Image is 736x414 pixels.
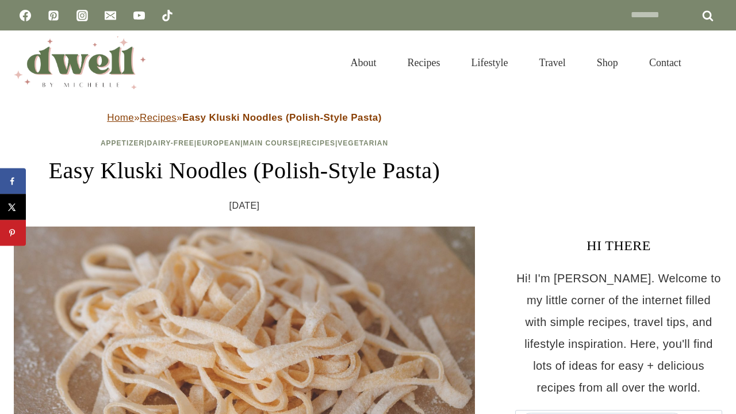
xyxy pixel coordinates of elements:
[156,4,179,27] a: TikTok
[338,139,388,147] a: Vegetarian
[524,43,581,83] a: Travel
[107,112,134,123] a: Home
[301,139,335,147] a: Recipes
[634,43,697,83] a: Contact
[128,4,151,27] a: YouTube
[515,235,722,256] h3: HI THERE
[197,139,240,147] a: European
[99,4,122,27] a: Email
[147,139,194,147] a: Dairy-Free
[140,112,177,123] a: Recipes
[335,43,697,83] nav: Primary Navigation
[14,4,37,27] a: Facebook
[703,53,722,72] button: View Search Form
[14,154,475,188] h1: Easy Kluski Noodles (Polish-Style Pasta)
[581,43,634,83] a: Shop
[101,139,144,147] a: Appetizer
[101,139,388,147] span: | | | | |
[515,267,722,398] p: Hi! I'm [PERSON_NAME]. Welcome to my little corner of the internet filled with simple recipes, tr...
[14,36,146,89] img: DWELL by michelle
[243,139,298,147] a: Main Course
[229,197,260,214] time: [DATE]
[42,4,65,27] a: Pinterest
[107,112,382,123] span: » »
[456,43,524,83] a: Lifestyle
[392,43,456,83] a: Recipes
[71,4,94,27] a: Instagram
[182,112,382,123] strong: Easy Kluski Noodles (Polish-Style Pasta)
[335,43,392,83] a: About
